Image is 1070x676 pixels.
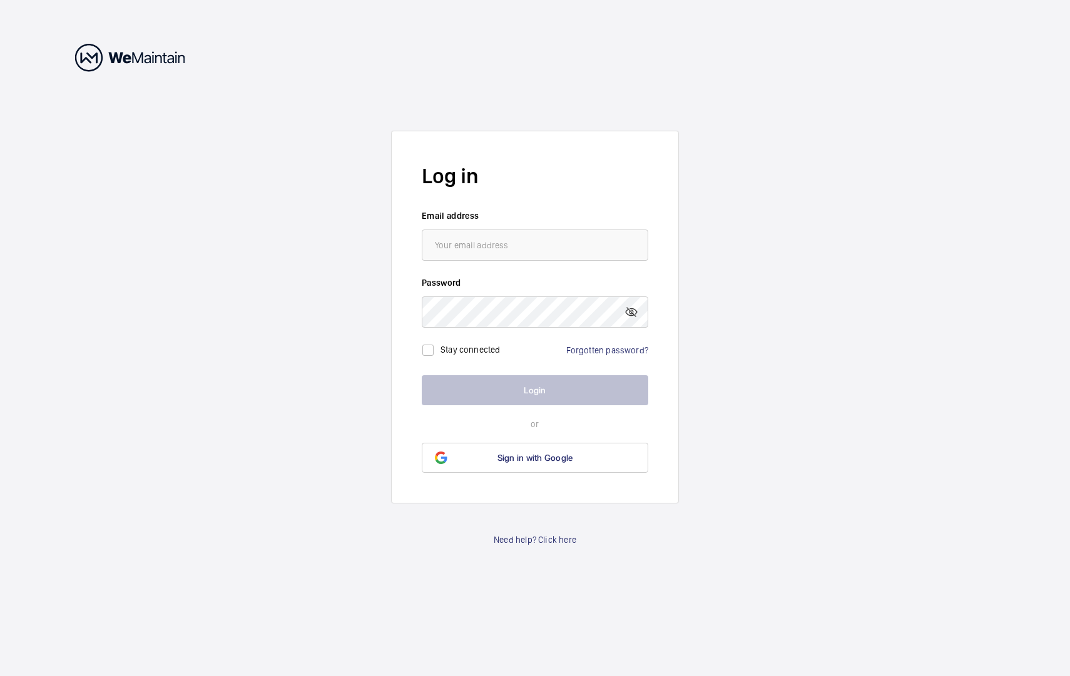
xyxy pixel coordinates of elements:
input: Your email address [422,230,648,261]
label: Password [422,276,648,289]
label: Email address [422,209,648,222]
a: Forgotten password? [566,345,648,355]
button: Login [422,375,648,405]
label: Stay connected [441,344,501,354]
h2: Log in [422,161,648,191]
span: Sign in with Google [497,453,573,463]
p: or [422,418,648,430]
a: Need help? Click here [494,533,576,546]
